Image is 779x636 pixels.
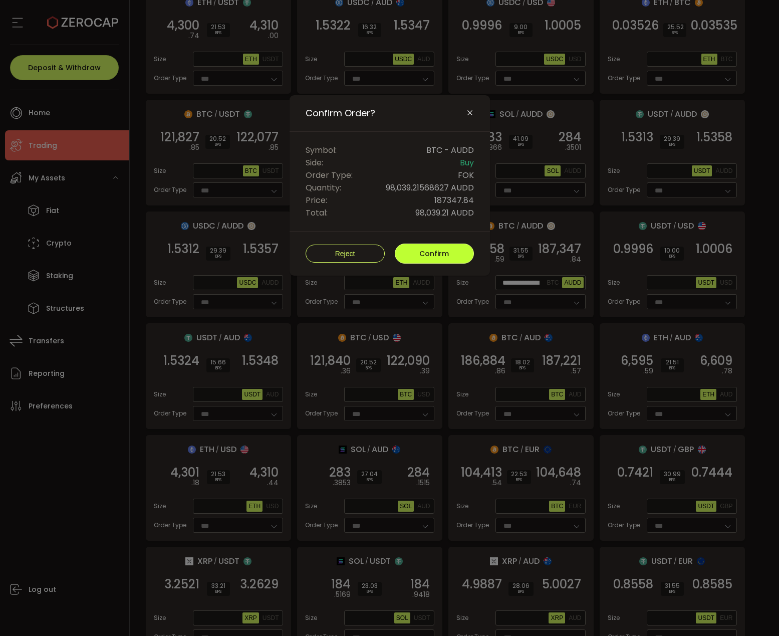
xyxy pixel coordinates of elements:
[306,245,385,263] button: Reject
[335,250,355,258] span: Reject
[306,144,337,156] span: Symbol:
[434,194,474,206] span: 187347.84
[426,144,474,156] span: BTC - AUDD
[306,194,327,206] span: Price:
[306,206,328,219] span: Total:
[395,244,474,264] button: Confirm
[306,156,323,169] span: Side:
[419,249,449,259] span: Confirm
[415,206,474,219] span: 98,039.21 AUDD
[660,528,779,636] iframe: Chat Widget
[460,156,474,169] span: Buy
[290,95,490,276] div: Confirm Order?
[306,169,353,181] span: Order Type:
[466,109,474,118] button: Close
[386,181,474,194] span: 98,039.21568627 AUDD
[306,181,341,194] span: Quantity:
[458,169,474,181] span: FOK
[306,107,375,119] span: Confirm Order?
